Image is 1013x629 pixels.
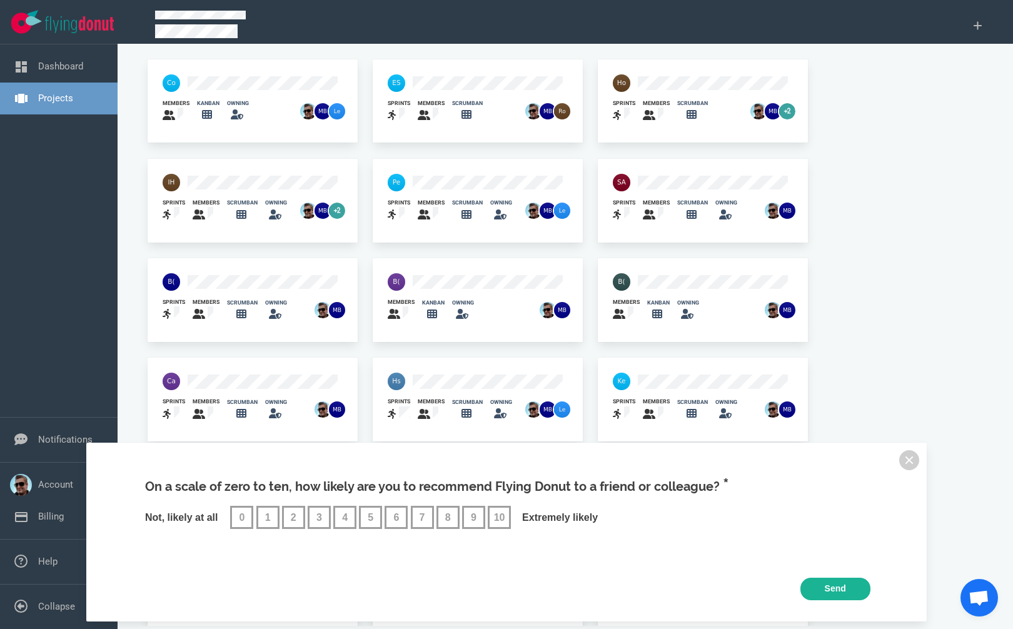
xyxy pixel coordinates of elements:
div: sprints [163,298,185,306]
img: 26 [765,103,781,119]
text: +2 [784,108,790,114]
a: members [643,398,670,421]
a: Account [38,479,73,490]
img: 26 [315,401,331,418]
div: members [388,298,415,306]
span: 1 [265,512,271,523]
a: Billing [38,511,64,522]
img: 26 [554,203,570,219]
img: 26 [525,103,542,119]
div: scrumban [452,199,483,207]
img: 26 [554,103,570,119]
a: members [613,298,640,322]
div: owning [715,199,737,207]
div: members [643,398,670,406]
text: +2 [334,207,340,214]
div: members [643,99,670,108]
div: members [163,99,189,108]
div: scrumban [677,199,708,207]
img: 40 [388,74,405,92]
input: Send [800,578,870,600]
img: 26 [300,203,316,219]
a: members [388,298,415,322]
img: 26 [540,302,556,318]
img: 40 [388,174,405,191]
div: members [613,298,640,306]
a: members [193,199,219,223]
img: 26 [750,103,767,119]
div: kanban [647,299,670,307]
span: On a scale of zero to ten, how likely are you to recommend Flying Donut to a friend or colleague? [145,479,720,494]
div: scrumban [677,398,708,406]
a: members [418,99,445,123]
div: scrumban [227,299,258,307]
a: members [163,99,189,123]
div: members [418,199,445,207]
img: 26 [329,401,345,418]
img: 40 [163,174,180,191]
div: sprints [163,398,185,406]
img: 26 [329,103,345,119]
span: 0 [239,512,245,523]
div: members [193,398,219,406]
div: kanban [197,99,219,108]
img: 26 [765,203,781,219]
span: 9 [471,512,476,523]
a: sprints [163,398,185,421]
div: scrumban [452,99,483,108]
span: 4 [342,512,348,523]
img: 26 [525,203,542,219]
div: Open de chat [960,579,998,616]
div: owning [227,99,249,108]
a: members [418,199,445,223]
a: members [193,298,219,322]
img: 26 [540,103,556,119]
a: Help [38,556,58,567]
span: 2 [291,512,296,523]
span: Not, likely at all [145,512,218,523]
div: scrumban [227,398,258,406]
a: members [193,398,219,421]
img: 26 [554,401,570,418]
img: 26 [300,103,316,119]
a: sprints [388,199,410,223]
div: scrumban [452,398,483,406]
div: sprints [163,199,185,207]
img: 26 [540,203,556,219]
div: scrumban [227,199,258,207]
div: owning [490,199,512,207]
div: sprints [613,99,635,108]
div: owning [715,398,737,406]
img: 40 [388,273,405,291]
a: sprints [388,99,410,123]
span: 5 [368,512,373,523]
div: owning [265,299,287,307]
a: sprints [613,99,635,123]
div: owning [265,199,287,207]
a: members [418,398,445,421]
div: sprints [388,398,410,406]
div: members [418,398,445,406]
div: members [193,199,219,207]
div: sprints [388,199,410,207]
img: 26 [315,203,331,219]
img: 26 [315,103,331,119]
a: sprints [613,199,635,223]
div: members [643,199,670,207]
img: 40 [163,273,180,291]
img: 40 [613,174,630,191]
h5: On a scale of zero to ten, how likely are you to recommend Flying Donut to a friend or colleague? [139,475,874,497]
img: 40 [613,273,630,291]
img: 26 [329,302,345,318]
span: 6 [393,512,399,523]
div: kanban [422,299,445,307]
div: sprints [613,398,635,406]
div: owning [452,299,474,307]
img: 40 [613,74,630,92]
img: 40 [388,373,405,390]
a: Projects [38,93,73,104]
a: sprints [163,298,185,322]
div: owning [677,299,699,307]
img: 26 [540,401,556,418]
div: sprints [388,99,410,108]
